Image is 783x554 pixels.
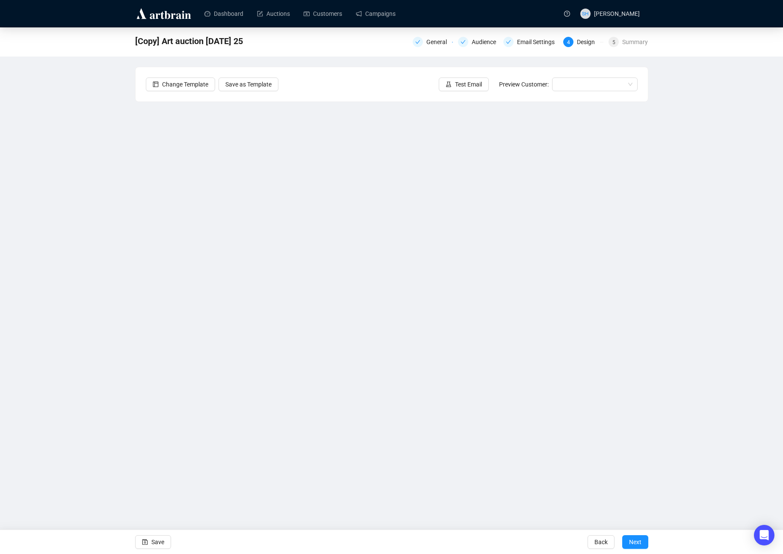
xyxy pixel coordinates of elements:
span: Test Email [455,80,482,89]
span: Next [629,530,641,554]
div: General [426,37,452,47]
span: SH [582,9,588,18]
a: Dashboard [204,3,243,25]
span: 4 [567,39,570,45]
div: Audience [458,37,498,47]
div: Design [577,37,600,47]
button: Next [622,535,648,549]
div: General [413,37,453,47]
span: Preview Customer: [499,81,549,88]
a: Auctions [257,3,290,25]
span: Save as Template [225,80,272,89]
button: Back [588,535,615,549]
span: layout [153,81,159,87]
span: question-circle [564,11,570,17]
span: [PERSON_NAME] [594,10,640,17]
div: Audience [472,37,501,47]
div: Summary [622,37,648,47]
button: Save [135,535,171,549]
a: Campaigns [356,3,396,25]
span: experiment [446,81,452,87]
span: check [461,39,466,45]
div: Email Settings [503,37,558,47]
span: check [415,39,420,45]
span: save [142,539,148,545]
div: 5Summary [609,37,648,47]
a: Customers [304,3,342,25]
span: Save [151,530,164,554]
div: 4Design [563,37,603,47]
div: Open Intercom Messenger [754,525,774,545]
button: Save as Template [219,77,278,91]
img: logo [135,7,192,21]
span: 5 [612,39,615,45]
button: Test Email [439,77,489,91]
div: Email Settings [517,37,560,47]
span: Back [594,530,608,554]
span: [Copy] Art auction tomorrow 25 [135,34,243,48]
span: Change Template [162,80,208,89]
button: Change Template [146,77,215,91]
span: check [506,39,511,45]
